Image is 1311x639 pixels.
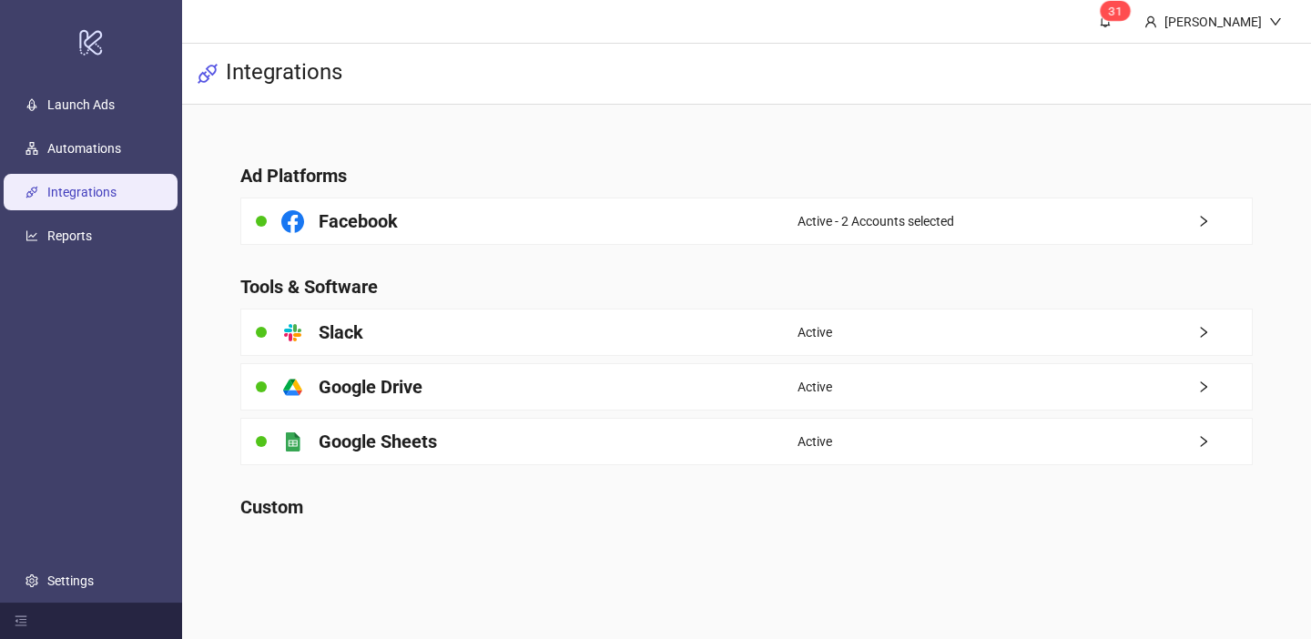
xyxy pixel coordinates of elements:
[1197,326,1252,339] span: right
[240,274,1254,299] h4: Tools & Software
[240,198,1254,245] a: FacebookActive - 2 Accounts selectedright
[240,163,1254,188] h4: Ad Platforms
[47,228,92,243] a: Reports
[47,141,121,156] a: Automations
[1109,5,1115,17] span: 3
[197,63,218,85] span: api
[240,363,1254,411] a: Google DriveActiveright
[798,211,954,231] span: Active - 2 Accounts selected
[1197,380,1252,393] span: right
[1269,15,1282,28] span: down
[798,322,832,342] span: Active
[798,377,832,397] span: Active
[1102,2,1129,20] sup: 31
[319,429,437,454] h4: Google Sheets
[47,185,117,199] a: Integrations
[319,208,398,234] h4: Facebook
[1144,15,1157,28] span: user
[15,614,27,627] span: menu-fold
[226,58,342,89] h3: Integrations
[1197,435,1252,448] span: right
[240,309,1254,356] a: SlackActiveright
[1115,5,1122,17] span: 1
[1157,12,1269,32] div: [PERSON_NAME]
[47,97,115,112] a: Launch Ads
[798,431,832,451] span: Active
[240,494,1254,520] h4: Custom
[240,418,1254,465] a: Google SheetsActiveright
[1099,15,1112,27] span: bell
[319,319,363,345] h4: Slack
[1197,215,1252,228] span: right
[47,573,94,588] a: Settings
[319,374,422,400] h4: Google Drive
